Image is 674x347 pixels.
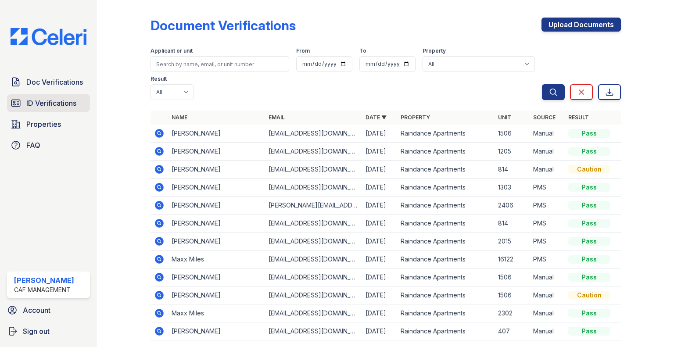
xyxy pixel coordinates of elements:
[269,114,285,121] a: Email
[362,179,397,197] td: [DATE]
[172,114,187,121] a: Name
[362,268,397,286] td: [DATE]
[568,327,610,336] div: Pass
[568,165,610,174] div: Caution
[26,140,40,150] span: FAQ
[151,75,167,82] label: Result
[296,47,310,54] label: From
[568,309,610,318] div: Pass
[362,215,397,233] td: [DATE]
[568,183,610,192] div: Pass
[362,161,397,179] td: [DATE]
[7,94,90,112] a: ID Verifications
[26,77,83,87] span: Doc Verifications
[4,28,93,45] img: CE_Logo_Blue-a8612792a0a2168367f1c8372b55b34899dd931a85d93a1a3d3e32e68fde9ad4.png
[568,219,610,228] div: Pass
[168,125,265,143] td: [PERSON_NAME]
[397,268,494,286] td: Raindance Apartments
[530,143,565,161] td: Manual
[397,286,494,304] td: Raindance Apartments
[423,47,446,54] label: Property
[541,18,621,32] a: Upload Documents
[151,56,289,72] input: Search by name, email, or unit number
[4,322,93,340] a: Sign out
[362,304,397,322] td: [DATE]
[362,197,397,215] td: [DATE]
[530,304,565,322] td: Manual
[362,286,397,304] td: [DATE]
[495,161,530,179] td: 814
[4,301,93,319] a: Account
[495,233,530,250] td: 2015
[359,47,366,54] label: To
[265,215,362,233] td: [EMAIL_ADDRESS][DOMAIN_NAME]
[366,114,387,121] a: Date ▼
[168,197,265,215] td: [PERSON_NAME]
[168,161,265,179] td: [PERSON_NAME]
[362,143,397,161] td: [DATE]
[265,322,362,340] td: [EMAIL_ADDRESS][DOMAIN_NAME]
[397,161,494,179] td: Raindance Apartments
[568,273,610,282] div: Pass
[568,114,589,121] a: Result
[568,291,610,300] div: Caution
[397,250,494,268] td: Raindance Apartments
[397,179,494,197] td: Raindance Apartments
[362,233,397,250] td: [DATE]
[530,197,565,215] td: PMS
[362,250,397,268] td: [DATE]
[568,255,610,264] div: Pass
[397,304,494,322] td: Raindance Apartments
[168,233,265,250] td: [PERSON_NAME]
[495,304,530,322] td: 2302
[495,125,530,143] td: 1506
[495,286,530,304] td: 1506
[397,125,494,143] td: Raindance Apartments
[530,233,565,250] td: PMS
[362,322,397,340] td: [DATE]
[265,304,362,322] td: [EMAIL_ADDRESS][DOMAIN_NAME]
[495,215,530,233] td: 814
[530,286,565,304] td: Manual
[168,215,265,233] td: [PERSON_NAME]
[265,233,362,250] td: [EMAIL_ADDRESS][DOMAIN_NAME]
[530,125,565,143] td: Manual
[168,179,265,197] td: [PERSON_NAME]
[168,304,265,322] td: Maxx Miles
[168,268,265,286] td: [PERSON_NAME]
[568,201,610,210] div: Pass
[265,143,362,161] td: [EMAIL_ADDRESS][DOMAIN_NAME]
[14,286,74,294] div: CAF Management
[26,119,61,129] span: Properties
[7,73,90,91] a: Doc Verifications
[265,286,362,304] td: [EMAIL_ADDRESS][DOMAIN_NAME]
[14,275,74,286] div: [PERSON_NAME]
[568,237,610,246] div: Pass
[401,114,430,121] a: Property
[151,47,193,54] label: Applicant or unit
[397,322,494,340] td: Raindance Apartments
[265,250,362,268] td: [EMAIL_ADDRESS][DOMAIN_NAME]
[265,125,362,143] td: [EMAIL_ADDRESS][DOMAIN_NAME]
[495,179,530,197] td: 1303
[151,18,296,33] div: Document Verifications
[495,250,530,268] td: 16122
[495,268,530,286] td: 1506
[23,326,50,336] span: Sign out
[495,143,530,161] td: 1205
[168,322,265,340] td: [PERSON_NAME]
[26,98,76,108] span: ID Verifications
[265,197,362,215] td: [PERSON_NAME][EMAIL_ADDRESS][DOMAIN_NAME]
[495,322,530,340] td: 407
[265,179,362,197] td: [EMAIL_ADDRESS][DOMAIN_NAME]
[568,147,610,156] div: Pass
[265,161,362,179] td: [EMAIL_ADDRESS][DOMAIN_NAME]
[533,114,556,121] a: Source
[530,250,565,268] td: PMS
[265,268,362,286] td: [EMAIL_ADDRESS][DOMAIN_NAME]
[397,215,494,233] td: Raindance Apartments
[362,125,397,143] td: [DATE]
[397,233,494,250] td: Raindance Apartments
[495,197,530,215] td: 2406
